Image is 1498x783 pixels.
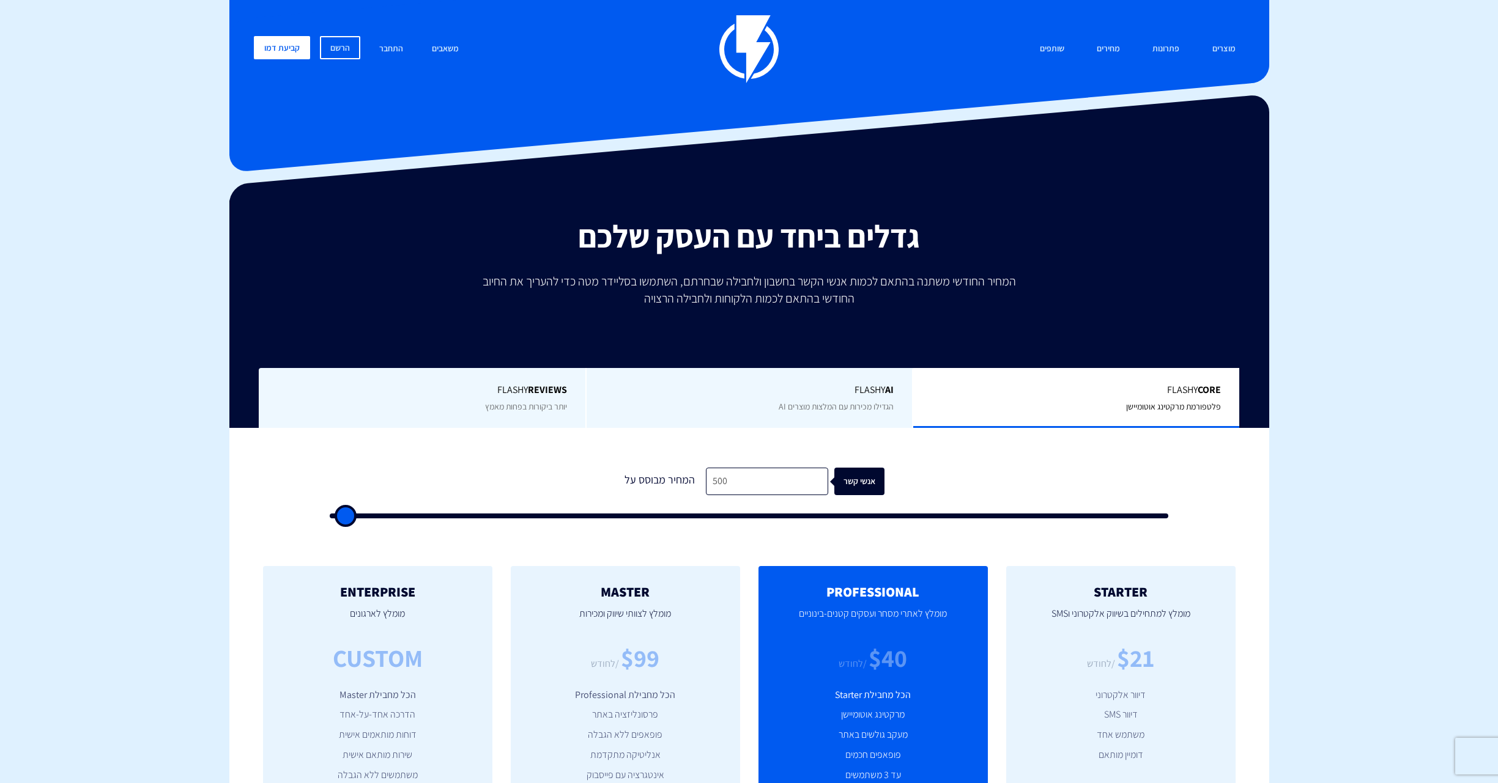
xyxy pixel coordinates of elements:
span: פלטפורמת מרקטינג אוטומיישן [1126,401,1221,412]
p: מומלץ לצוותי שיווק ומכירות [529,599,722,641]
div: המחיר מבוסס על [614,468,706,495]
h2: MASTER [529,584,722,599]
li: אנליטיקה מתקדמת [529,748,722,762]
div: $40 [869,641,907,675]
a: קביעת דמו [254,36,310,59]
span: הגדילו מכירות עם המלצות מוצרים AI [779,401,894,412]
li: הכל מחבילת Master [281,688,474,702]
a: משאבים [423,36,468,62]
div: /לחודש [839,657,867,671]
div: $21 [1117,641,1154,675]
div: /לחודש [1087,657,1115,671]
li: דיוור SMS [1025,708,1217,722]
li: דוחות מותאמים אישית [281,728,474,742]
span: Flashy [277,383,567,397]
li: הכל מחבילת Starter [777,688,970,702]
a: הרשם [320,36,360,59]
li: הדרכה אחד-על-אחד [281,708,474,722]
div: CUSTOM [333,641,423,675]
li: דומיין מותאם [1025,748,1217,762]
li: עד 3 משתמשים [777,768,970,782]
span: יותר ביקורות בפחות מאמץ [485,401,567,412]
h2: ENTERPRISE [281,584,474,599]
div: /לחודש [591,657,619,671]
h2: גדלים ביחד עם העסק שלכם [239,219,1260,254]
li: הכל מחבילת Professional [529,688,722,702]
a: שותפים [1031,36,1073,62]
div: אנשי קשר [841,468,891,495]
a: פתרונות [1143,36,1188,62]
p: מומלץ לארגונים [281,599,474,641]
li: שירות מותאם אישית [281,748,474,762]
li: דיוור אלקטרוני [1025,688,1217,702]
li: פרסונליזציה באתר [529,708,722,722]
h2: PROFESSIONAL [777,584,970,599]
div: $99 [621,641,659,675]
b: REVIEWS [528,383,567,396]
a: מוצרים [1203,36,1245,62]
li: מעקב גולשים באתר [777,728,970,742]
li: משתמשים ללא הגבלה [281,768,474,782]
h2: STARTER [1025,584,1217,599]
li: פופאפים ללא הגבלה [529,728,722,742]
p: המחיר החודשי משתנה בהתאם לכמות אנשי הקשר בחשבון ולחבילה שבחרתם, השתמשו בסליידר מטה כדי להעריך את ... [474,273,1025,307]
b: AI [885,383,894,396]
li: משתמש אחד [1025,728,1217,742]
span: Flashy [605,383,894,397]
li: מרקטינג אוטומיישן [777,708,970,722]
span: Flashy [932,383,1221,397]
li: אינטגרציה עם פייסבוק [529,768,722,782]
b: Core [1198,383,1221,396]
a: מחירים [1088,36,1129,62]
p: מומלץ לאתרי מסחר ועסקים קטנים-בינוניים [777,599,970,641]
p: מומלץ למתחילים בשיווק אלקטרוני וSMS [1025,599,1217,641]
a: התחבר [370,36,412,62]
li: פופאפים חכמים [777,748,970,762]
